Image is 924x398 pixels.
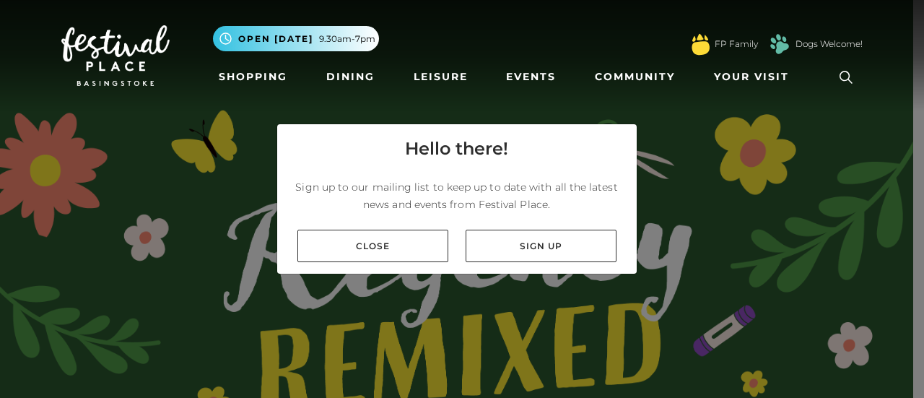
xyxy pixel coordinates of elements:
a: Community [589,64,681,90]
h4: Hello there! [405,136,508,162]
a: Events [500,64,562,90]
a: Close [297,230,448,262]
span: Your Visit [714,69,789,85]
a: Shopping [213,64,293,90]
a: FP Family [715,38,758,51]
a: Sign up [466,230,616,262]
a: Dining [321,64,380,90]
button: Open [DATE] 9.30am-7pm [213,26,379,51]
a: Your Visit [708,64,802,90]
span: 9.30am-7pm [319,33,375,46]
a: Leisure [408,64,474,90]
a: Dogs Welcome! [796,38,863,51]
span: Open [DATE] [238,33,313,46]
img: Festival Place Logo [61,25,170,86]
p: Sign up to our mailing list to keep up to date with all the latest news and events from Festival ... [289,178,625,213]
